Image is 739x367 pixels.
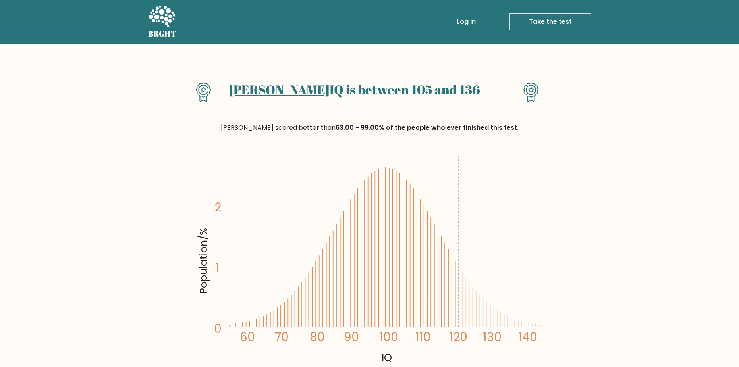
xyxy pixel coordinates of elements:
tspan: 80 [309,329,324,345]
tspan: 70 [275,329,289,345]
tspan: 140 [518,329,537,345]
tspan: 110 [415,329,430,345]
tspan: IQ [382,350,392,365]
tspan: 100 [379,329,398,345]
a: BRGHT [148,3,177,40]
a: [PERSON_NAME] [229,81,330,98]
tspan: Population/% [196,228,210,294]
span: 63.00 - 99.00% of the people who ever finished this test. [336,123,519,132]
tspan: 120 [449,329,467,345]
tspan: 0 [214,321,222,337]
h1: IQ is between 105 and 136 [225,82,484,97]
tspan: 2 [214,200,221,216]
tspan: 90 [344,329,359,345]
tspan: 130 [483,329,502,345]
tspan: 60 [239,329,255,345]
div: [PERSON_NAME] scored better than [191,123,548,133]
h5: BRGHT [148,29,177,38]
a: Take the test [509,13,591,30]
tspan: 1 [216,259,220,276]
a: Log in [453,14,479,30]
